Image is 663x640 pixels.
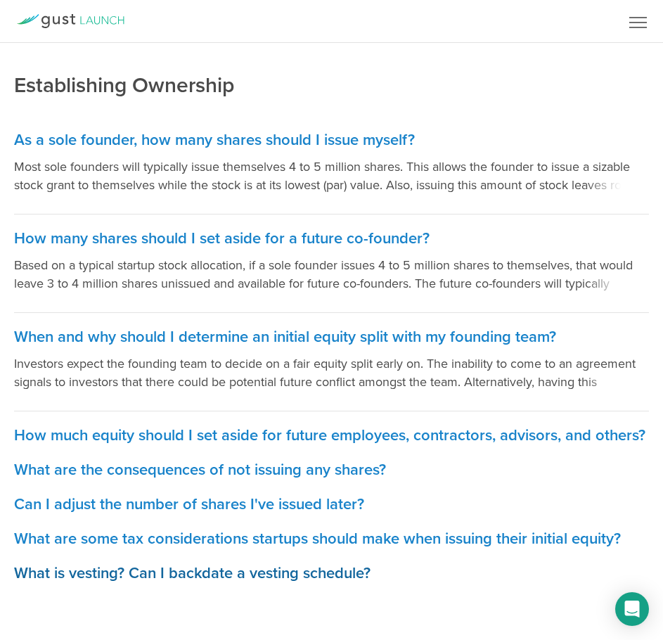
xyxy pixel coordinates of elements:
[14,116,649,215] a: As a sole founder, how many shares should I issue myself? Most sole founders will typically issue...
[615,592,649,626] div: Open Intercom Messenger
[14,229,649,249] h3: How many shares should I set aside for a future co-founder?
[14,549,649,584] a: What is vesting? Can I backdate a vesting schedule?
[14,460,649,480] h3: What are the consequences of not issuing any shares?
[14,327,649,347] h3: When and why should I determine an initial equity split with my founding team?
[14,215,649,313] a: How many shares should I set aside for a future co-founder? Based on a typical startup stock allo...
[14,256,649,293] p: Based on a typical startup stock allocation, if a sole founder issues 4 to 5 million shares to th...
[14,563,649,584] h3: What is vesting? Can I backdate a vesting schedule?
[14,411,649,446] a: How much equity should I set aside for future employees, contractors, advisors, and others?
[14,515,649,549] a: What are some tax considerations startups should make when issuing their initial equity?
[14,494,649,515] h3: Can I adjust the number of shares I've issued later?
[14,158,649,194] p: Most sole founders will typically issue themselves 4 to 5 million shares. This allows the founder...
[14,425,649,446] h3: How much equity should I set aside for future employees, contractors, advisors, and others?
[14,529,649,549] h3: What are some tax considerations startups should make when issuing their initial equity?
[14,130,649,151] h3: As a sole founder, how many shares should I issue myself?
[14,446,649,480] a: What are the consequences of not issuing any shares?
[14,354,649,391] p: Investors expect the founding team to decide on a fair equity split early on. The inability to co...
[16,14,124,28] a: Gust
[14,480,649,515] a: Can I adjust the number of shares I've issued later?
[14,313,649,411] a: When and why should I determine an initial equity split with my founding team? Investors expect t...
